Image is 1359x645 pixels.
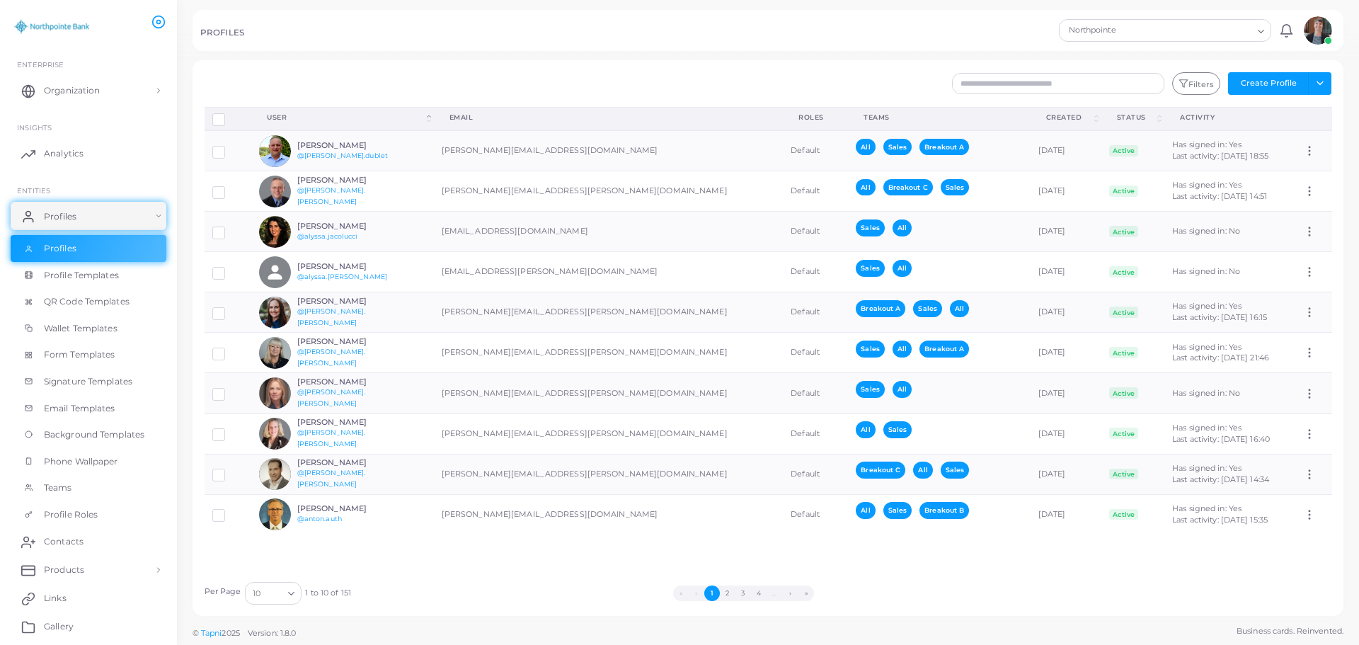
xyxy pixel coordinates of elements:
[11,235,166,262] a: Profiles
[856,300,905,316] span: Breakout A
[1172,180,1242,190] span: Has signed in: Yes
[13,13,91,40] img: logo
[893,260,912,276] span: All
[1031,292,1101,333] td: [DATE]
[434,171,784,212] td: [PERSON_NAME][EMAIL_ADDRESS][PERSON_NAME][DOMAIN_NAME]
[44,84,100,97] span: Organization
[17,123,52,132] span: INSIGHTS
[913,300,942,316] span: Sales
[297,377,401,387] h6: [PERSON_NAME]
[44,535,84,548] span: Contacts
[856,219,885,236] span: Sales
[864,113,1014,122] div: Teams
[297,141,401,150] h6: [PERSON_NAME]
[950,300,969,316] span: All
[1117,113,1154,122] div: Status
[1228,72,1309,95] button: Create Profile
[11,584,166,612] a: Links
[1172,226,1240,236] span: Has signed in: No
[1109,387,1139,399] span: Active
[1172,301,1242,311] span: Has signed in: Yes
[1172,503,1242,513] span: Has signed in: Yes
[44,348,115,361] span: Form Templates
[1109,266,1139,278] span: Active
[200,28,244,38] h5: PROFILES
[297,152,388,159] a: @[PERSON_NAME].dublet
[44,210,76,223] span: Profiles
[11,315,166,342] a: Wallet Templates
[720,586,735,601] button: Go to page 2
[44,242,76,255] span: Profiles
[856,139,875,155] span: All
[1109,307,1139,318] span: Active
[1172,353,1269,363] span: Last activity: [DATE] 21:46
[1172,388,1240,398] span: Has signed in: No
[434,130,784,171] td: [PERSON_NAME][EMAIL_ADDRESS][DOMAIN_NAME]
[1172,474,1269,484] span: Last activity: [DATE] 14:34
[1172,342,1242,352] span: Has signed in: Yes
[222,627,239,639] span: 2025
[1031,494,1101,535] td: [DATE]
[1059,19,1271,42] div: Search for option
[434,292,784,333] td: [PERSON_NAME][EMAIL_ADDRESS][PERSON_NAME][DOMAIN_NAME]
[17,186,50,195] span: ENTITIES
[893,381,912,397] span: All
[1172,434,1270,444] span: Last activity: [DATE] 16:40
[11,421,166,448] a: Background Templates
[783,413,848,454] td: Default
[783,454,848,494] td: Default
[919,139,969,155] span: Breakout A
[248,628,297,638] span: Version: 1.8.0
[1109,145,1139,156] span: Active
[11,395,166,422] a: Email Templates
[11,556,166,584] a: Products
[856,462,905,478] span: Breakout C
[11,139,166,168] a: Analytics
[259,135,291,167] img: avatar
[245,582,302,605] div: Search for option
[351,586,1135,601] ul: Pagination
[449,113,768,122] div: Email
[11,474,166,501] a: Teams
[297,307,366,326] a: @[PERSON_NAME].[PERSON_NAME]
[434,212,784,252] td: [EMAIL_ADDRESS][DOMAIN_NAME]
[259,377,291,409] img: avatar
[883,421,912,438] span: Sales
[1172,423,1242,433] span: Has signed in: Yes
[883,139,912,155] span: Sales
[44,147,84,160] span: Analytics
[1180,113,1280,122] div: activity
[434,413,784,454] td: [PERSON_NAME][EMAIL_ADDRESS][PERSON_NAME][DOMAIN_NAME]
[1031,413,1101,454] td: [DATE]
[919,502,969,518] span: Breakout B
[1109,428,1139,439] span: Active
[1031,333,1101,373] td: [DATE]
[1172,139,1242,149] span: Has signed in: Yes
[893,219,912,236] span: All
[1109,185,1139,197] span: Active
[1031,373,1101,413] td: [DATE]
[1109,509,1139,520] span: Active
[297,273,387,280] a: @alyssa.[PERSON_NAME]
[44,269,119,282] span: Profile Templates
[1172,72,1220,95] button: Filters
[1031,212,1101,252] td: [DATE]
[11,501,166,528] a: Profile Roles
[1172,515,1268,525] span: Last activity: [DATE] 15:35
[297,337,401,346] h6: [PERSON_NAME]
[205,586,241,598] label: Per Page
[205,107,252,130] th: Row-selection
[1031,252,1101,292] td: [DATE]
[259,418,291,450] img: avatar
[297,504,401,513] h6: [PERSON_NAME]
[1237,625,1343,637] span: Business cards. Reinvented.
[44,508,98,521] span: Profile Roles
[297,469,366,488] a: @[PERSON_NAME].[PERSON_NAME]
[783,586,798,601] button: Go to next page
[297,176,401,185] h6: [PERSON_NAME]
[44,564,84,576] span: Products
[297,428,366,447] a: @[PERSON_NAME].[PERSON_NAME]
[1067,23,1169,38] span: Northpointe
[297,186,366,205] a: @[PERSON_NAME].[PERSON_NAME]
